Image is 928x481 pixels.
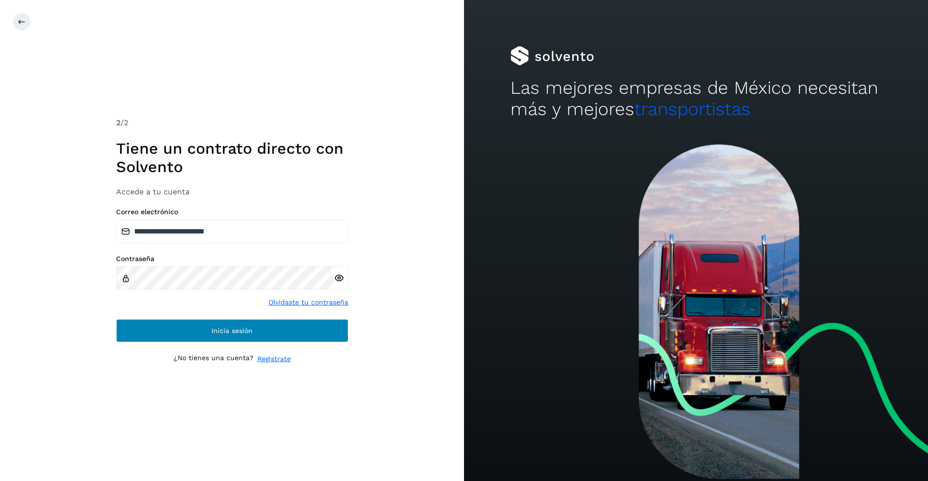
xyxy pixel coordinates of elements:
div: /2 [116,117,348,129]
span: Inicia sesión [211,327,253,334]
label: Contraseña [116,255,348,263]
button: Inicia sesión [116,319,348,342]
span: transportistas [634,99,750,119]
p: ¿No tienes una cuenta? [174,354,254,364]
label: Correo electrónico [116,208,348,216]
h1: Tiene un contrato directo con Solvento [116,139,348,176]
h3: Accede a tu cuenta [116,187,348,196]
a: Regístrate [257,354,291,364]
h2: Las mejores empresas de México necesitan más y mejores [510,77,882,120]
span: 2 [116,118,120,127]
a: Olvidaste tu contraseña [269,297,348,307]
